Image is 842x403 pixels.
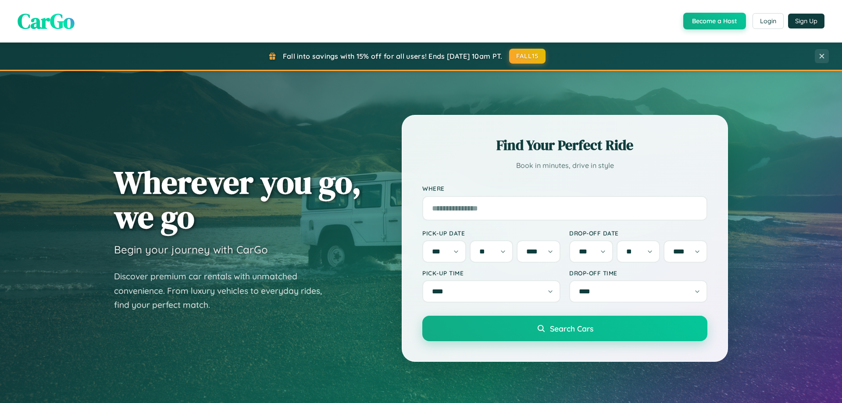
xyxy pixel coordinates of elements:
label: Pick-up Time [422,269,560,277]
button: Sign Up [788,14,824,29]
label: Drop-off Time [569,269,707,277]
button: Login [753,13,784,29]
h1: Wherever you go, we go [114,165,361,234]
label: Drop-off Date [569,229,707,237]
label: Pick-up Date [422,229,560,237]
h3: Begin your journey with CarGo [114,243,268,256]
button: Search Cars [422,316,707,341]
p: Discover premium car rentals with unmatched convenience. From luxury vehicles to everyday rides, ... [114,269,333,312]
button: FALL15 [509,49,546,64]
p: Book in minutes, drive in style [422,159,707,172]
span: CarGo [18,7,75,36]
label: Where [422,185,707,193]
span: Search Cars [550,324,593,333]
h2: Find Your Perfect Ride [422,136,707,155]
button: Become a Host [683,13,746,29]
span: Fall into savings with 15% off for all users! Ends [DATE] 10am PT. [283,52,503,61]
